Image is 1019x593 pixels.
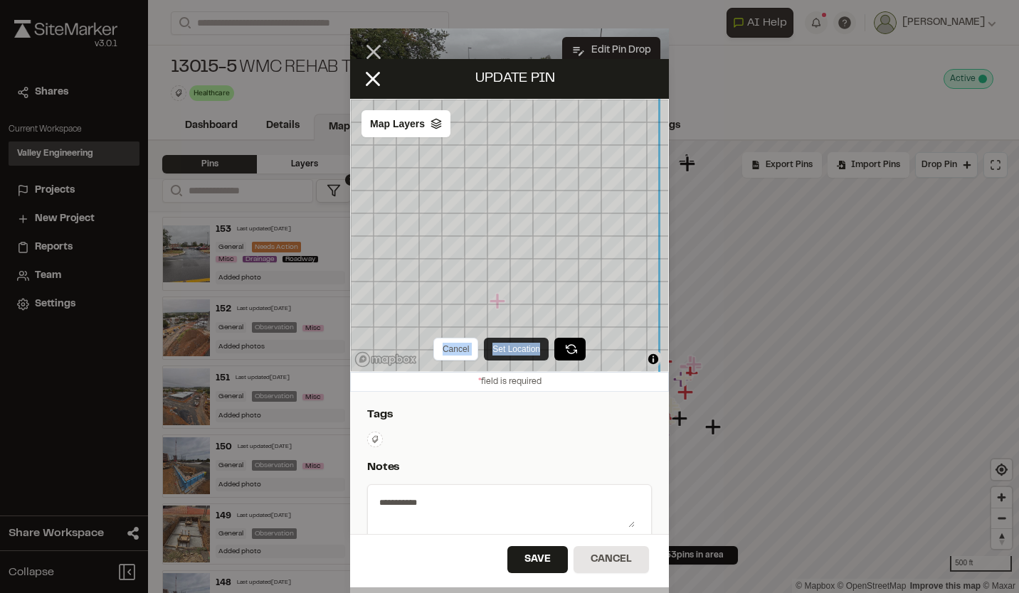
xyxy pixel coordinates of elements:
div: Map marker [490,292,508,311]
button: Save [507,546,568,573]
p: Notes [367,459,646,476]
p: Tags [367,406,646,423]
button: Cancel [433,338,478,360]
button: Edit Tags [367,432,383,447]
button: Cancel [574,546,649,573]
div: field is required [350,372,669,392]
canvas: Map [350,99,658,372]
button: Set Location [484,338,549,360]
